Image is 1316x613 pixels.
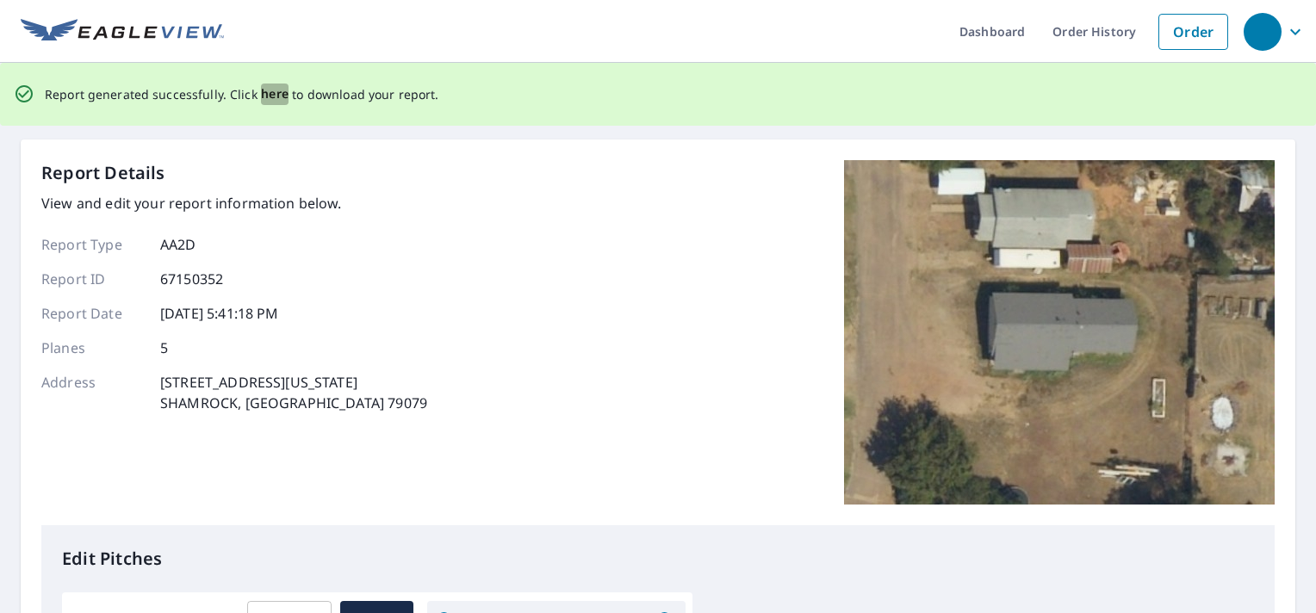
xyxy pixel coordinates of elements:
p: 5 [160,337,168,358]
p: 67150352 [160,269,223,289]
p: Report generated successfully. Click to download your report. [45,84,439,105]
p: [STREET_ADDRESS][US_STATE] SHAMROCK, [GEOGRAPHIC_DATA] 79079 [160,372,427,413]
p: AA2D [160,234,196,255]
p: View and edit your report information below. [41,193,427,214]
img: EV Logo [21,19,224,45]
a: Order [1158,14,1228,50]
p: Report Type [41,234,145,255]
img: Top image [844,160,1275,505]
p: Report Details [41,160,165,186]
p: Planes [41,337,145,358]
p: Report ID [41,269,145,289]
p: Edit Pitches [62,546,1254,572]
p: Address [41,372,145,413]
p: Report Date [41,303,145,324]
button: here [261,84,289,105]
p: [DATE] 5:41:18 PM [160,303,279,324]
